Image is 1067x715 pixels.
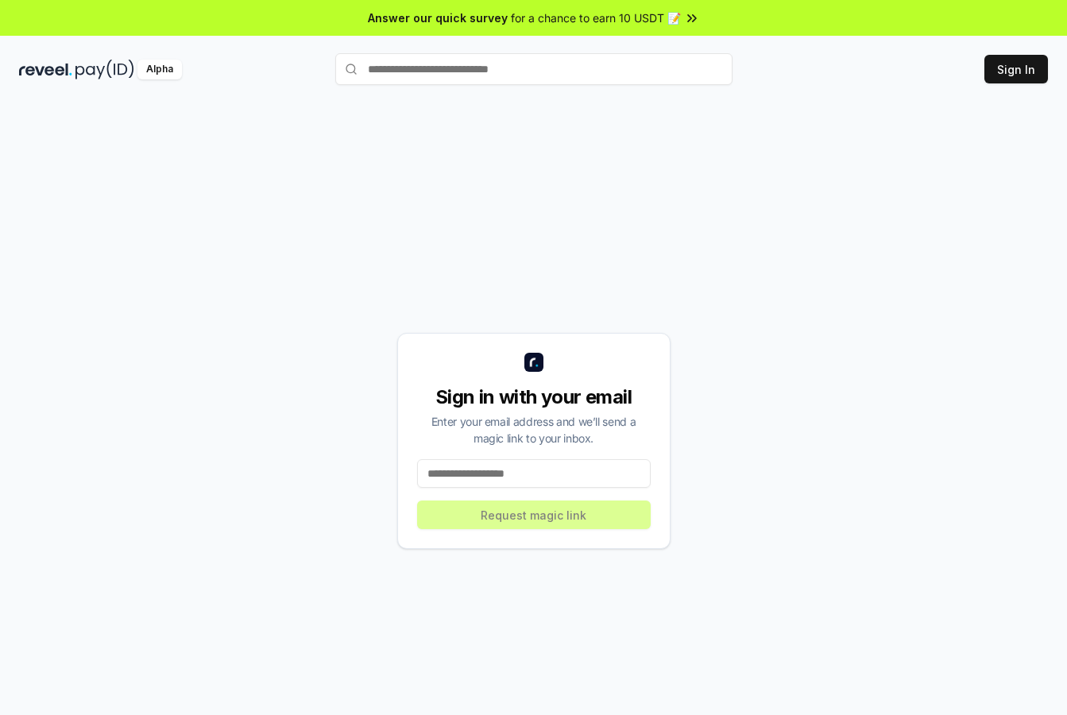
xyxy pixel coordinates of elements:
button: Sign In [984,55,1048,83]
span: for a chance to earn 10 USDT 📝 [511,10,681,26]
img: logo_small [524,353,543,372]
img: reveel_dark [19,60,72,79]
img: pay_id [75,60,134,79]
div: Sign in with your email [417,385,651,410]
div: Enter your email address and we’ll send a magic link to your inbox. [417,413,651,446]
div: Alpha [137,60,182,79]
span: Answer our quick survey [368,10,508,26]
